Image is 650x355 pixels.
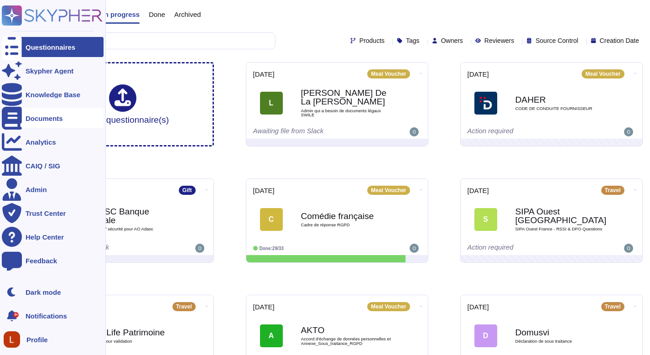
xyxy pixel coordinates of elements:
div: Gift [179,186,196,195]
b: [PERSON_NAME] De La [PERSON_NAME] [301,89,392,106]
span: Profile [26,336,48,343]
span: Products [359,37,385,44]
div: A [260,324,283,347]
div: Dark mode [26,289,61,296]
div: Upload questionnaire(s) [76,84,169,124]
span: Archived [174,11,201,18]
span: Admin qui a besoin de documents légaux SWILE [301,109,392,117]
span: Notifications [26,313,67,319]
input: Search by keywords [36,33,275,49]
div: Questionnaires [26,44,75,51]
span: SIPA Ouest France - RSSI & DPO Questions [515,227,607,231]
div: Action required [468,127,579,136]
div: Documents [26,115,63,122]
div: Travel [601,302,624,311]
button: user [2,329,26,350]
a: Skypher Agent [2,61,104,81]
div: Meal Voucher [367,186,410,195]
div: CAIQ / SIG [26,162,60,169]
div: Trust Center [26,210,66,217]
span: Question / sécurité pour AO Adasc [87,227,178,231]
b: SIPA Ouest [GEOGRAPHIC_DATA] [515,207,607,224]
img: user [195,244,204,253]
span: Cadre de réponse RGPD [301,223,392,227]
div: D [474,324,497,347]
div: Knowledge Base [26,91,80,98]
img: user [410,244,419,253]
span: In progress [102,11,140,18]
span: [DATE] [468,71,489,78]
span: CODE DE CONDUITE FOURNISSEUR [515,106,607,111]
span: Tags [406,37,420,44]
span: Déclaration de sous traitance [515,339,607,344]
div: L [260,92,283,115]
img: user [4,331,20,348]
span: Owners [441,37,463,44]
b: Comédie française [301,212,392,220]
a: Knowledge Base [2,84,104,104]
div: Admin [26,186,47,193]
span: Reviewers [484,37,514,44]
a: Documents [2,108,104,128]
span: Done [149,11,165,18]
a: Trust Center [2,203,104,223]
a: Admin [2,179,104,199]
div: Travel [601,186,624,195]
div: Travel [172,302,196,311]
div: Meal Voucher [582,69,624,78]
span: [DATE] [253,71,275,78]
img: user [624,244,633,253]
b: UAF Life Patrimoine [87,328,178,337]
a: Help Center [2,227,104,247]
img: user [410,127,419,136]
div: Feedback [26,257,57,264]
div: S [474,208,497,231]
a: Feedback [2,251,104,271]
span: Accord d'échange de données personnelles et Annexe_Sous_traitance_RGPD [301,337,392,345]
b: AKTO [301,326,392,334]
a: Analytics [2,132,104,152]
div: Meal Voucher [367,69,410,78]
div: Help Center [26,234,64,240]
span: [DATE] [253,303,275,310]
div: Action required [468,244,579,253]
div: 9+ [13,312,19,318]
span: Done: 29/33 [260,246,284,251]
b: ADASC Banque Postale [87,207,178,224]
span: Avenant pour validation [87,339,178,344]
b: Domusvi [515,328,607,337]
div: Meal Voucher [367,302,410,311]
span: Source Control [536,37,578,44]
a: CAIQ / SIG [2,156,104,176]
span: Creation Date [600,37,639,44]
a: Questionnaires [2,37,104,57]
div: Awaiting file from Slack [253,127,365,136]
img: Logo [474,92,497,115]
div: Analytics [26,139,56,146]
span: [DATE] [468,187,489,194]
span: [DATE] [253,187,275,194]
img: user [624,127,633,136]
span: [DATE] [468,303,489,310]
div: Skypher Agent [26,68,73,74]
div: C [260,208,283,231]
b: DAHER [515,95,607,104]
